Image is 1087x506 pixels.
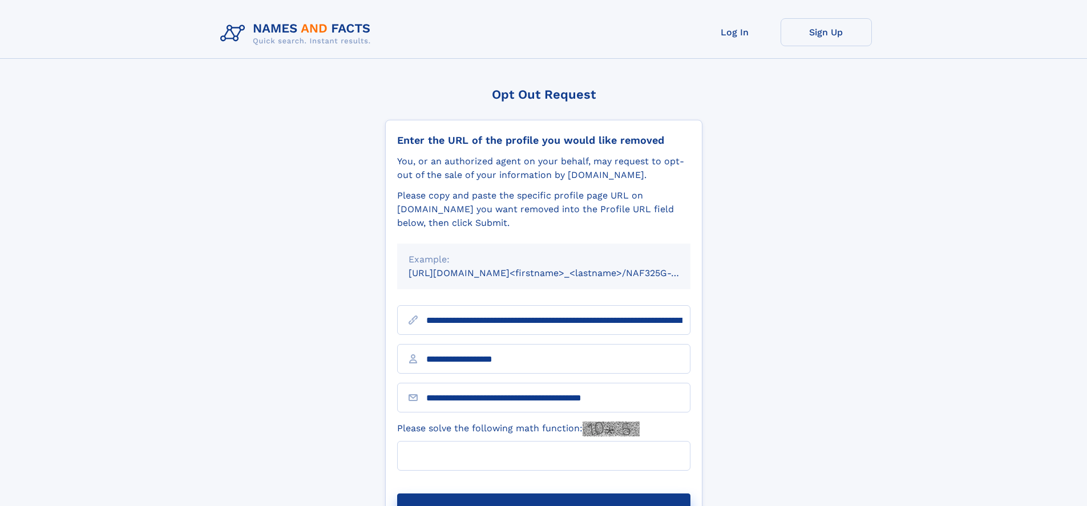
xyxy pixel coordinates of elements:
[409,253,679,266] div: Example:
[397,155,690,182] div: You, or an authorized agent on your behalf, may request to opt-out of the sale of your informatio...
[397,189,690,230] div: Please copy and paste the specific profile page URL on [DOMAIN_NAME] you want removed into the Pr...
[781,18,872,46] a: Sign Up
[397,422,640,436] label: Please solve the following math function:
[397,134,690,147] div: Enter the URL of the profile you would like removed
[409,268,712,278] small: [URL][DOMAIN_NAME]<firstname>_<lastname>/NAF325G-xxxxxxxx
[216,18,380,49] img: Logo Names and Facts
[689,18,781,46] a: Log In
[385,87,702,102] div: Opt Out Request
